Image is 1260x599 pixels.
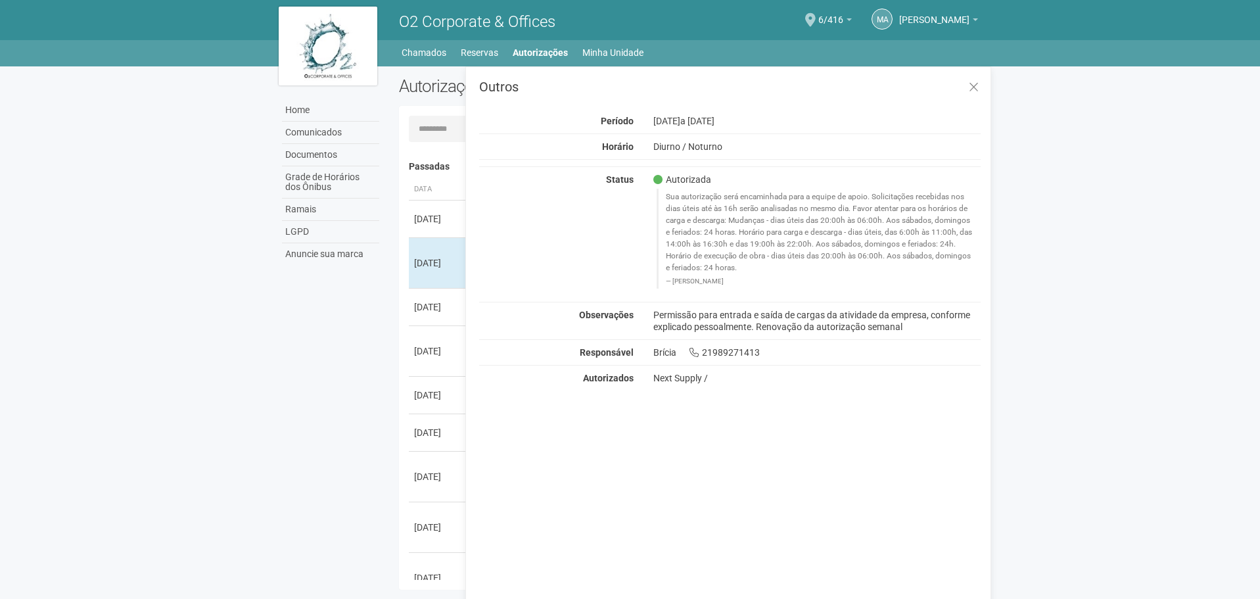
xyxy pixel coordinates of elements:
span: a [DATE] [680,116,714,126]
a: Documentos [282,144,379,166]
div: Next Supply / [653,372,981,384]
a: [PERSON_NAME] [899,16,978,27]
div: Permissão para entrada e saída de cargas da atividade da empresa, conforme explicado pessoalmente... [643,309,991,333]
div: [DATE] [643,115,991,127]
a: Home [282,99,379,122]
a: Comunicados [282,122,379,144]
div: [DATE] [414,256,463,270]
div: [DATE] [414,571,463,585]
div: [DATE] [414,300,463,314]
strong: Autorizados [583,373,634,383]
div: Brícia 21989271413 [643,347,991,358]
div: [DATE] [414,345,463,358]
a: Minha Unidade [582,43,643,62]
strong: Responsável [580,347,634,358]
h4: Passadas [409,162,972,172]
div: [DATE] [414,389,463,402]
a: Reservas [461,43,498,62]
a: Ramais [282,199,379,221]
span: O2 Corporate & Offices [399,12,555,31]
span: Marco Antônio Castro [899,2,969,25]
div: [DATE] [414,470,463,483]
a: Autorizações [513,43,568,62]
a: LGPD [282,221,379,243]
a: 6/416 [818,16,852,27]
a: MA [872,9,893,30]
strong: Observações [579,310,634,320]
a: Anuncie sua marca [282,243,379,265]
div: Diurno / Noturno [643,141,991,153]
h2: Autorizações [399,76,680,96]
img: logo.jpg [279,7,377,85]
span: 6/416 [818,2,843,25]
a: Grade de Horários dos Ônibus [282,166,379,199]
div: [DATE] [414,212,463,226]
footer: [PERSON_NAME] [666,277,974,286]
strong: Período [601,116,634,126]
a: Chamados [402,43,446,62]
th: Data [409,179,468,201]
h3: Outros [479,80,981,93]
strong: Horário [602,141,634,152]
strong: Status [606,174,634,185]
span: Autorizada [653,174,711,185]
div: [DATE] [414,521,463,534]
blockquote: Sua autorização será encaminhada para a equipe de apoio. Solicitações recebidas nos dias úteis at... [657,189,981,288]
div: [DATE] [414,426,463,439]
